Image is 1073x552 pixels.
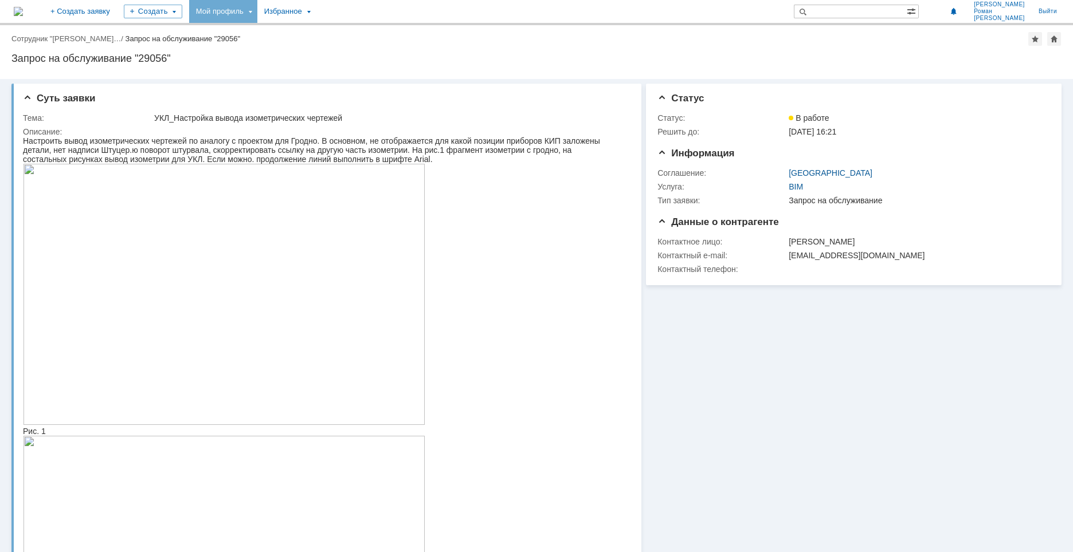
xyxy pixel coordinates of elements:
span: [PERSON_NAME] [974,1,1025,8]
div: [EMAIL_ADDRESS][DOMAIN_NAME] [789,251,1044,260]
div: Тема: [23,113,152,123]
div: Запрос на обслуживание "29056" [11,53,1062,64]
a: Сотрудник "[PERSON_NAME]… [11,34,121,43]
span: Расширенный поиск [907,5,918,16]
span: [PERSON_NAME] [974,15,1025,22]
a: [GEOGRAPHIC_DATA] [789,168,872,178]
a: Перейти на домашнюю страницу [14,7,23,16]
div: [PERSON_NAME] [789,237,1044,246]
span: Данные о контрагенте [657,216,779,227]
span: Статус [657,93,704,104]
div: Описание: [23,127,626,136]
img: logo [14,7,23,16]
div: / [11,34,126,43]
div: Контактный телефон: [657,265,786,274]
div: Создать [124,5,182,18]
a: BIM [789,182,803,191]
div: Контактное лицо: [657,237,786,246]
span: Суть заявки [23,93,95,104]
div: Запрос на обслуживание "29056" [126,34,241,43]
span: В работе [789,113,829,123]
div: Услуга: [657,182,786,191]
div: Добавить в избранное [1028,32,1042,46]
div: Решить до: [657,127,786,136]
div: Тип заявки: [657,196,786,205]
div: Статус: [657,113,786,123]
div: Контактный e-mail: [657,251,786,260]
span: [DATE] 16:21 [789,127,836,136]
span: Информация [657,148,734,159]
div: Сделать домашней страницей [1047,32,1061,46]
div: Запрос на обслуживание [789,196,1044,205]
span: Роман [974,8,1025,15]
div: УКЛ_Настройка вывода изометрических чертежей [154,113,624,123]
div: Соглашение: [657,168,786,178]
